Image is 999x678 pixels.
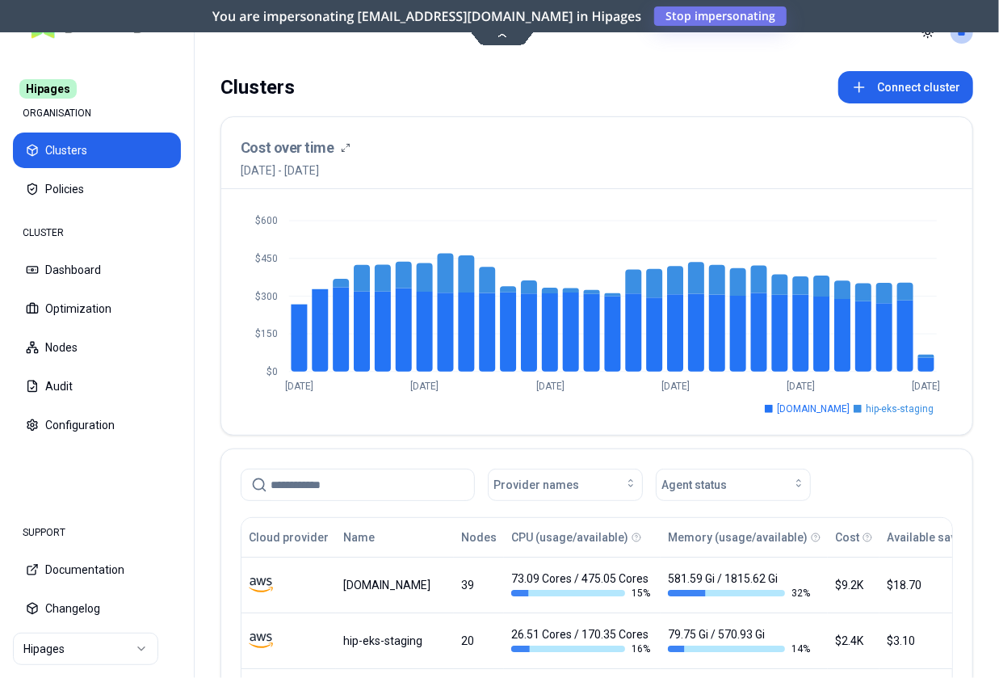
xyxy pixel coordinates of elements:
span: [DOMAIN_NAME] [777,402,850,415]
div: 73.09 Cores / 475.05 Cores [511,571,653,600]
div: Clusters [220,71,295,103]
img: aws [249,629,273,653]
tspan: $150 [255,328,278,339]
button: Cloud provider [249,521,329,554]
tspan: [DATE] [536,381,565,392]
tspan: $0 [267,366,278,377]
div: 15 % [511,587,653,600]
tspan: $300 [255,291,278,302]
button: Nodes [13,330,181,365]
button: Provider names [488,469,643,501]
div: 79.75 Gi / 570.93 Gi [668,626,810,655]
img: aws [249,573,273,597]
tspan: $600 [255,215,278,226]
div: 20 [461,633,497,649]
button: Cost [835,521,859,554]
tspan: [DATE] [661,381,690,392]
div: $3.10 [887,633,993,649]
div: 14 % [668,642,810,655]
button: Name [343,521,375,554]
tspan: $450 [255,253,278,264]
div: SUPPORT [13,516,181,549]
div: 39 [461,577,497,593]
div: 16 % [511,642,653,655]
button: Dashboard [13,252,181,288]
tspan: [DATE] [787,381,815,392]
div: $18.70 [887,577,993,593]
div: 581.59 Gi / 1815.62 Gi [668,571,810,600]
button: Available savings [887,521,980,554]
span: Hipages [19,79,77,99]
button: Memory (usage/available) [668,521,808,554]
div: $2.4K [835,633,872,649]
tspan: [DATE] [285,381,313,392]
button: Audit [13,368,181,404]
span: Agent status [661,477,727,493]
h3: Cost over time [241,137,334,159]
div: hip-eks-staging [343,633,447,649]
tspan: [DATE] [913,381,941,392]
div: $9.2K [835,577,872,593]
button: CPU (usage/available) [511,521,628,554]
button: Clusters [13,133,181,168]
span: [DATE] - [DATE] [241,162,350,179]
tspan: [DATE] [411,381,439,392]
button: Changelog [13,591,181,626]
button: Nodes [461,521,497,554]
button: Agent status [656,469,811,501]
div: 26.51 Cores / 170.35 Cores [511,626,653,655]
div: 32 % [668,587,810,600]
div: CLUSTER [13,217,181,249]
button: Configuration [13,407,181,443]
button: Optimization [13,291,181,326]
span: hip-eks-staging [866,402,934,415]
button: Documentation [13,552,181,587]
div: ORGANISATION [13,97,181,129]
button: Policies [13,171,181,207]
button: Connect cluster [838,71,973,103]
span: Provider names [493,477,579,493]
div: luke.kubernetes.hipagesgroup.com.au [343,577,447,593]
